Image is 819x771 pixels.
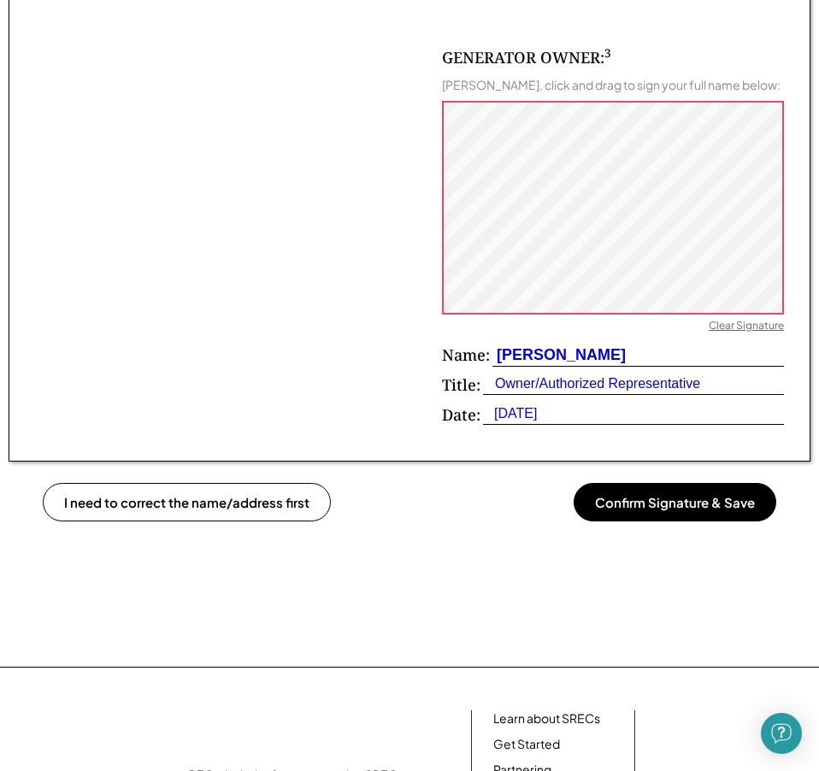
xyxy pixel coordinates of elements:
div: Title: [442,374,480,396]
sup: 3 [604,45,611,61]
div: Date: [442,404,480,426]
div: [DATE] [483,404,537,423]
div: Open Intercom Messenger [761,713,802,754]
div: GENERATOR OWNER: [442,47,611,68]
div: Owner/Authorized Representative [483,374,700,393]
div: [PERSON_NAME], click and drag to sign your full name below: [442,77,781,92]
a: Get Started [493,736,560,753]
button: I need to correct the name/address first [43,483,331,521]
div: Name: [442,344,490,366]
div: [PERSON_NAME] [492,344,626,366]
div: Clear Signature [709,319,784,336]
button: Confirm Signature & Save [574,483,776,521]
a: Learn about SRECs [493,710,600,727]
